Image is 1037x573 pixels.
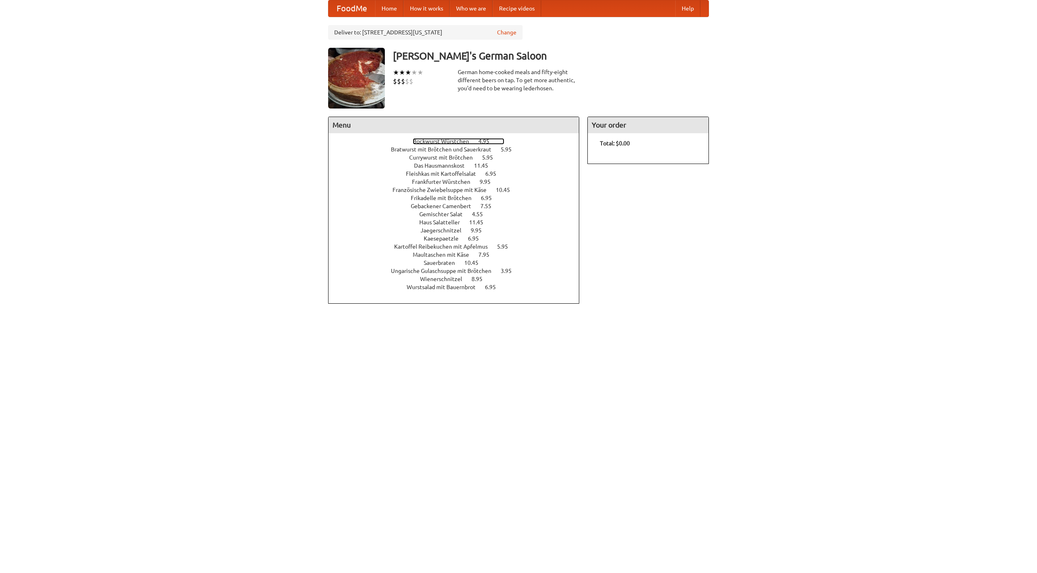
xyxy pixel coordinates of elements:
[391,268,527,274] a: Ungarische Gulaschsuppe mit Brötchen 3.95
[413,138,477,145] span: Bockwurst Würstchen
[391,146,527,153] a: Bratwurst mit Brötchen und Sauerkraut 5.95
[480,203,499,209] span: 7.55
[397,77,401,86] li: $
[394,243,523,250] a: Kartoffel Reibekuchen mit Apfelmus 5.95
[411,203,506,209] a: Gebackener Camenbert 7.55
[412,179,478,185] span: Frankfurter Würstchen
[458,68,579,92] div: German home-cooked meals and fifty-eight different beers on tap. To get more authentic, you'd nee...
[411,68,417,77] li: ★
[413,251,504,258] a: Maultaschen mit Käse 7.95
[424,260,463,266] span: Sauerbraten
[394,243,496,250] span: Kartoffel Reibekuchen mit Apfelmus
[391,146,499,153] span: Bratwurst mit Brötchen und Sauerkraut
[409,154,508,161] a: Currywurst mit Brötchen 5.95
[493,0,541,17] a: Recipe videos
[419,219,468,226] span: Haus Salatteller
[391,268,499,274] span: Ungarische Gulaschsuppe mit Brötchen
[409,77,413,86] li: $
[409,154,481,161] span: Currywurst mit Brötchen
[406,170,484,177] span: Fleishkas mit Kartoffelsalat
[424,235,467,242] span: Kaesepaetzle
[413,138,504,145] a: Bockwurst Würstchen 4.95
[424,235,494,242] a: Kaesepaetzle 6.95
[471,227,490,234] span: 9.95
[478,138,497,145] span: 4.95
[414,162,473,169] span: Das Hausmannskost
[405,77,409,86] li: $
[420,227,469,234] span: Jaegerschnitzel
[329,0,375,17] a: FoodMe
[401,77,405,86] li: $
[420,276,497,282] a: Wienerschnitzel 8.95
[328,48,385,109] img: angular.jpg
[411,195,507,201] a: Frikadelle mit Brötchen 6.95
[501,146,520,153] span: 5.95
[478,251,497,258] span: 7.95
[474,162,496,169] span: 11.45
[406,170,511,177] a: Fleishkas mit Kartoffelsalat 6.95
[497,243,516,250] span: 5.95
[399,68,405,77] li: ★
[481,195,500,201] span: 6.95
[419,219,498,226] a: Haus Salatteller 11.45
[420,227,497,234] a: Jaegerschnitzel 9.95
[393,77,397,86] li: $
[675,0,700,17] a: Help
[480,179,499,185] span: 9.95
[450,0,493,17] a: Who we are
[393,187,525,193] a: Französische Zwiebelsuppe mit Käse 10.45
[472,276,491,282] span: 8.95
[411,195,480,201] span: Frikadelle mit Brötchen
[328,25,523,40] div: Deliver to: [STREET_ADDRESS][US_STATE]
[407,284,511,290] a: Wurstsalad mit Bauernbrot 6.95
[588,117,708,133] h4: Your order
[407,284,484,290] span: Wurstsalad mit Bauernbrot
[496,187,518,193] span: 10.45
[501,268,520,274] span: 3.95
[414,162,503,169] a: Das Hausmannskost 11.45
[329,117,579,133] h4: Menu
[424,260,493,266] a: Sauerbraten 10.45
[472,211,491,217] span: 4.55
[497,28,516,36] a: Change
[412,179,506,185] a: Frankfurter Würstchen 9.95
[413,251,477,258] span: Maultaschen mit Käse
[375,0,403,17] a: Home
[393,68,399,77] li: ★
[393,48,709,64] h3: [PERSON_NAME]'s German Saloon
[417,68,423,77] li: ★
[482,154,501,161] span: 5.95
[419,211,471,217] span: Gemischter Salat
[485,284,504,290] span: 6.95
[468,235,487,242] span: 6.95
[393,187,495,193] span: Französische Zwiebelsuppe mit Käse
[411,203,479,209] span: Gebackener Camenbert
[464,260,486,266] span: 10.45
[469,219,491,226] span: 11.45
[485,170,504,177] span: 6.95
[600,140,630,147] b: Total: $0.00
[419,211,498,217] a: Gemischter Salat 4.55
[405,68,411,77] li: ★
[420,276,470,282] span: Wienerschnitzel
[403,0,450,17] a: How it works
